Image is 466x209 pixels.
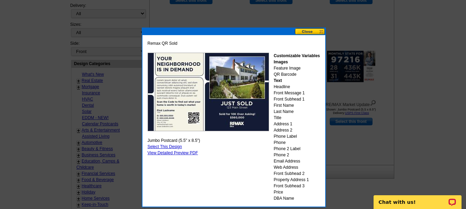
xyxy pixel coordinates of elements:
[148,53,269,131] img: REMAXPJF_Remax_QR_Sold_ALL.jpg
[274,53,320,201] div: Feature Image QR Barcode Headline Front Message 1 Front Subhead 1 First Name Last Name Title Addr...
[148,40,178,46] span: Remax QR Sold
[148,137,200,144] span: Jumbo Postcard (5.5" x 8.5")
[274,78,282,83] strong: Text
[148,150,198,155] a: View Detailed Preview PDF
[274,60,288,64] strong: Images
[274,53,320,58] strong: Customizable Variables
[369,187,466,209] iframe: LiveChat chat widget
[148,144,182,149] a: Select This Design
